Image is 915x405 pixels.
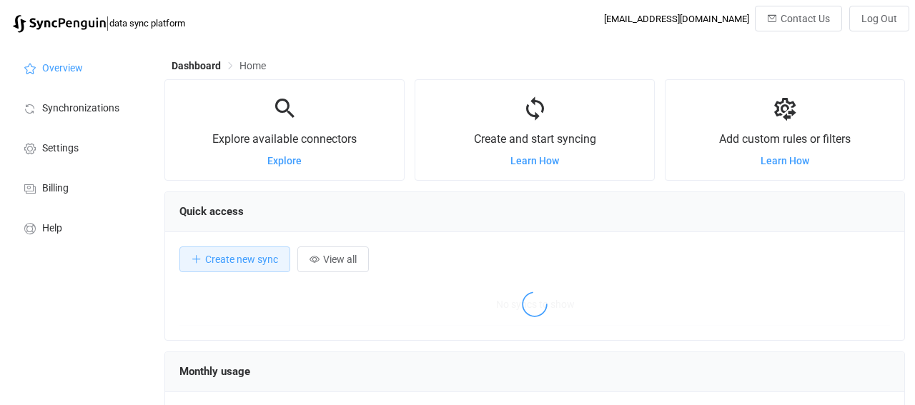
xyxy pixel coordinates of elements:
[239,60,266,71] span: Home
[297,246,369,272] button: View all
[474,132,596,146] span: Create and start syncing
[604,14,749,24] div: [EMAIL_ADDRESS][DOMAIN_NAME]
[172,61,266,71] div: Breadcrumb
[13,15,106,33] img: syncpenguin.svg
[205,254,278,265] span: Create new sync
[172,60,221,71] span: Dashboard
[7,167,150,207] a: Billing
[106,13,109,33] span: |
[7,47,150,87] a: Overview
[42,103,119,114] span: Synchronizations
[13,13,185,33] a: |data sync platform
[42,183,69,194] span: Billing
[179,365,250,378] span: Monthly usage
[7,87,150,127] a: Synchronizations
[212,132,357,146] span: Explore available connectors
[42,223,62,234] span: Help
[42,143,79,154] span: Settings
[755,6,842,31] button: Contact Us
[781,13,830,24] span: Contact Us
[323,254,357,265] span: View all
[7,127,150,167] a: Settings
[42,63,83,74] span: Overview
[179,205,244,218] span: Quick access
[179,246,290,272] button: Create new sync
[510,155,559,166] a: Learn How
[7,207,150,247] a: Help
[761,155,809,166] a: Learn How
[267,155,302,166] a: Explore
[109,18,185,29] span: data sync platform
[719,132,851,146] span: Add custom rules or filters
[849,6,909,31] button: Log Out
[861,13,897,24] span: Log Out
